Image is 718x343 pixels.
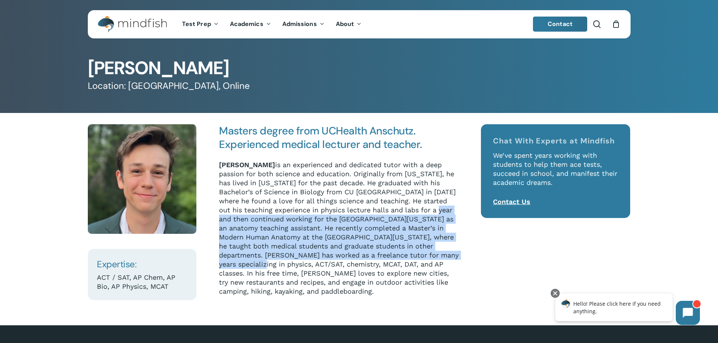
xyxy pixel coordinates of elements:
[493,198,530,206] a: Contact Us
[493,136,618,145] h4: Chat With Experts at Mindfish
[176,21,224,27] a: Test Prep
[230,20,263,28] span: Academics
[224,21,277,27] a: Academics
[219,124,459,151] h4: Masters degree from UCHealth Anschutz. Experienced medical lecturer and teacher.
[547,287,707,332] iframe: Chatbot
[282,20,317,28] span: Admissions
[330,21,367,27] a: About
[88,124,197,234] img: Ryan Suckow Square
[88,80,250,91] span: Location: [GEOGRAPHIC_DATA], Online
[219,160,459,296] p: is an experienced and dedicated tutor with a deep passion for both science and education. Origina...
[88,59,631,77] h1: [PERSON_NAME]
[182,20,211,28] span: Test Prep
[533,17,587,32] a: Contact
[97,273,187,291] p: ACT / SAT, AP Chem, AP Bio, AP Physics, MCAT
[336,20,354,28] span: About
[176,10,367,38] nav: Main Menu
[277,21,330,27] a: Admissions
[88,10,631,38] header: Main Menu
[612,20,620,28] a: Cart
[97,258,136,270] span: Expertise:
[548,20,573,28] span: Contact
[493,151,618,197] p: We’ve spent years working with students to help them ace tests, succeed in school, and manifest t...
[219,161,275,169] strong: [PERSON_NAME]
